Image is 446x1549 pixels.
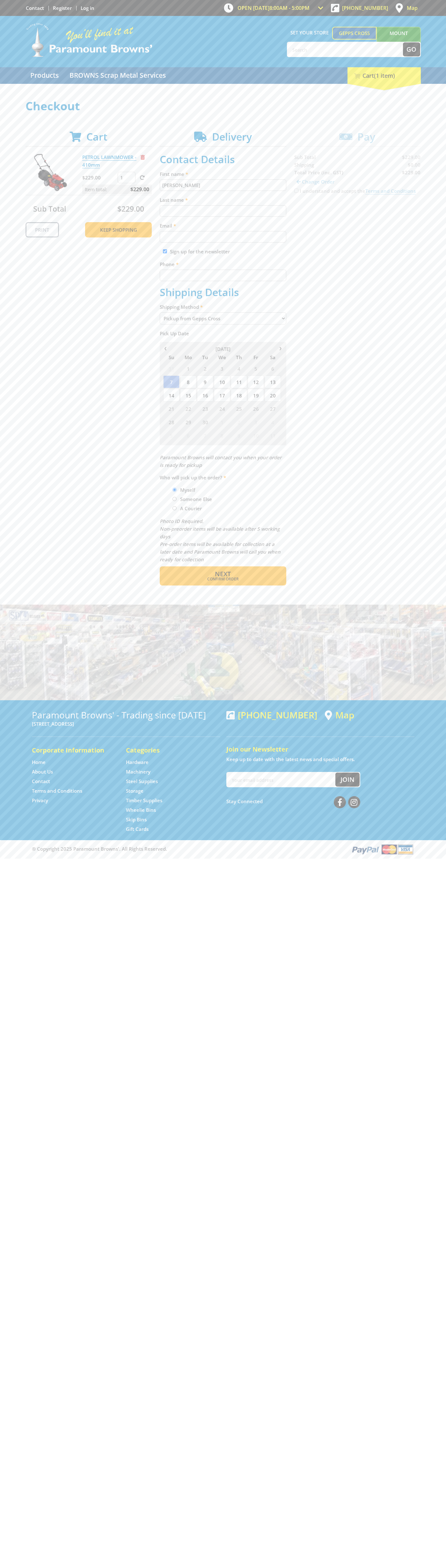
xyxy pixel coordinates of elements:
[248,353,264,361] span: Fr
[117,204,144,214] span: $229.00
[403,42,420,56] button: Go
[231,362,247,375] span: 4
[180,402,196,415] span: 22
[33,204,66,214] span: Sub Total
[265,375,281,388] span: 13
[26,67,63,84] a: Go to the Products page
[170,248,230,255] label: Sign up for the newsletter
[180,353,196,361] span: Mo
[265,353,281,361] span: Sa
[163,429,179,442] span: 5
[178,503,204,514] label: A Courier
[325,710,354,720] a: View a map of Gepps Cross location
[32,710,220,720] h3: Paramount Browns' - Trading since [DATE]
[26,100,421,113] h1: Checkout
[32,778,50,785] a: Go to the Contact page
[163,353,179,361] span: Su
[265,416,281,428] span: 4
[180,375,196,388] span: 8
[231,353,247,361] span: Th
[180,362,196,375] span: 1
[130,185,149,194] span: $229.00
[248,429,264,442] span: 10
[248,402,264,415] span: 26
[212,130,252,143] span: Delivery
[160,270,286,281] input: Please enter your telephone number.
[26,222,59,237] a: Print
[335,773,360,787] button: Join
[160,260,286,268] label: Phone
[126,807,156,813] a: Go to the Wheelie Bins page
[82,154,136,168] a: PETROL LAWNMOWER - 410mm
[226,755,414,763] p: Keep up to date with the latest news and special offers.
[265,389,281,402] span: 20
[126,788,143,794] a: Go to the Storage page
[374,72,395,79] span: (1 item)
[26,22,153,58] img: Paramount Browns'
[214,402,230,415] span: 24
[160,454,281,468] em: Paramount Browns will contact you when your order is ready for pickup
[160,330,286,337] label: Pick Up Date
[332,27,377,40] a: Gepps Cross
[197,429,213,442] span: 7
[347,67,421,84] div: Cart
[231,375,247,388] span: 11
[126,826,149,833] a: Go to the Gift Cards page
[160,179,286,191] input: Please enter your first name.
[288,42,403,56] input: Search
[160,518,281,563] em: Photo ID Required. Non-preorder items will be available after 5 working days Pre-order items will...
[265,362,281,375] span: 6
[160,170,286,178] label: First name
[197,389,213,402] span: 16
[216,346,230,352] span: [DATE]
[32,797,48,804] a: Go to the Privacy page
[126,759,149,766] a: Go to the Hardware page
[160,205,286,217] input: Please enter your last name.
[160,474,286,481] label: Who will pick up the order?
[248,389,264,402] span: 19
[65,67,171,84] a: Go to the BROWNS Scrap Metal Services page
[160,303,286,311] label: Shipping Method
[248,362,264,375] span: 5
[126,797,162,804] a: Go to the Timber Supplies page
[197,362,213,375] span: 2
[163,375,179,388] span: 7
[178,484,197,495] label: Myself
[32,788,82,794] a: Go to the Terms and Conditions page
[214,389,230,402] span: 17
[160,196,286,204] label: Last name
[160,231,286,243] input: Please enter your email address.
[82,185,152,194] p: Item total:
[197,402,213,415] span: 23
[226,745,414,754] h5: Join our Newsletter
[160,312,286,324] select: Please select a shipping method.
[231,429,247,442] span: 9
[248,416,264,428] span: 3
[160,566,286,585] button: Next Confirm order
[26,5,44,11] a: Go to the Contact page
[86,130,107,143] span: Cart
[32,759,46,766] a: Go to the Home page
[163,389,179,402] span: 14
[173,577,273,581] span: Confirm order
[26,843,421,855] div: ® Copyright 2025 Paramount Browns'. All Rights Reserved.
[172,506,177,510] input: Please select who will pick up the order.
[126,778,158,785] a: Go to the Steel Supplies page
[126,746,207,755] h5: Categories
[214,353,230,361] span: We
[248,375,264,388] span: 12
[81,5,94,11] a: Log in
[32,746,113,755] h5: Corporate Information
[180,429,196,442] span: 6
[265,402,281,415] span: 27
[180,416,196,428] span: 29
[214,362,230,375] span: 3
[32,720,220,728] p: [STREET_ADDRESS]
[126,768,150,775] a: Go to the Machinery page
[231,402,247,415] span: 25
[231,416,247,428] span: 2
[160,153,286,165] h2: Contact Details
[85,222,152,237] a: Keep Shopping
[163,416,179,428] span: 28
[377,27,421,51] a: Mount [PERSON_NAME]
